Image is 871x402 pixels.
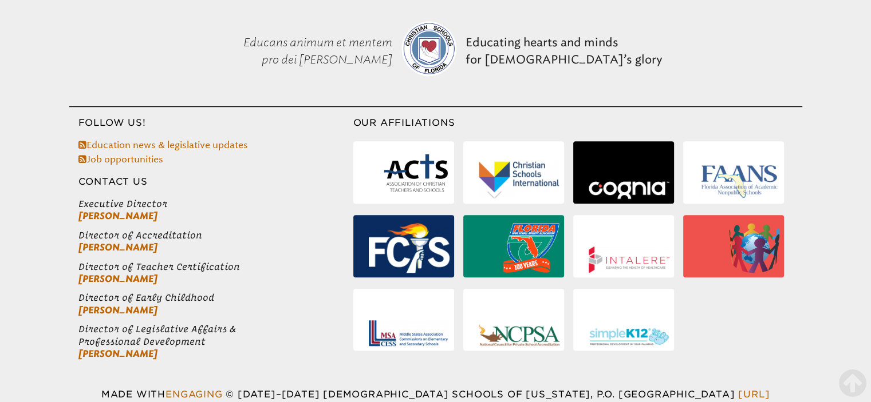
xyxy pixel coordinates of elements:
[353,116,802,130] h3: Our Affiliations
[78,261,353,273] span: Director of Teacher Certification
[369,223,450,272] img: Florida Council of Independent Schools
[369,320,450,346] img: Middle States Association of Colleges and Schools Commissions on Elementary and Secondary Schools
[78,210,157,221] a: [PERSON_NAME]
[479,161,559,199] img: Christian Schools International
[590,389,593,400] span: ,
[78,154,163,165] a: Job opportunities
[78,273,157,284] a: [PERSON_NAME]
[503,223,559,273] img: Florida High School Athletic Association
[69,175,353,189] h3: Contact Us
[78,292,353,304] span: Director of Early Childhood
[78,140,248,150] a: Education news & legislative updates
[78,348,157,359] a: [PERSON_NAME]
[479,324,559,347] img: National Council for Private School Accreditation
[226,389,596,400] span: © [DATE]–[DATE] [DEMOGRAPHIC_DATA] Schools of [US_STATE]
[589,327,669,346] img: SimpleK12
[78,323,353,348] span: Director of Legislative Affairs & Professional Development
[729,223,779,273] img: International Alliance for School Accreditation
[165,389,222,400] a: Engaging
[461,5,667,97] p: Educating hearts and minds for [DEMOGRAPHIC_DATA]’s glory
[597,389,735,400] span: P.O. [GEOGRAPHIC_DATA]
[589,246,669,273] img: Intalere
[401,21,456,76] img: csf-logo-web-colors.png
[101,389,226,400] span: Made with
[699,163,779,198] img: Florida Association of Academic Nonpublic Schools
[78,305,157,316] a: [PERSON_NAME]
[78,229,353,241] span: Director of Accreditation
[69,116,353,130] h3: Follow Us!
[589,181,669,199] img: Cognia
[78,242,157,253] a: [PERSON_NAME]
[78,198,353,210] span: Executive Director
[383,149,449,199] img: Association of Christian Teachers & Schools
[204,5,397,97] p: Educans animum et mentem pro dei [PERSON_NAME]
